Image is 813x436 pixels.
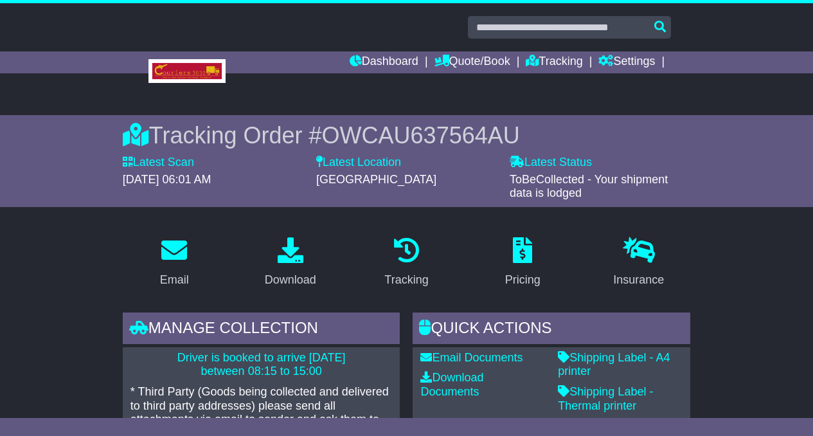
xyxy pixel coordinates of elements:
div: Download [265,271,316,289]
span: OWCAU637564AU [322,122,520,149]
a: Pricing [497,233,549,293]
a: Insurance [605,233,672,293]
a: Quote/Book [434,51,510,73]
a: Tracking [526,51,582,73]
a: Email [152,233,197,293]
a: Settings [598,51,655,73]
a: Dashboard [350,51,418,73]
div: Email [160,271,189,289]
div: Insurance [613,271,664,289]
label: Latest Status [510,156,592,170]
div: Quick Actions [413,313,690,347]
span: [DATE] 06:01 AM [123,173,211,186]
div: Tracking [384,271,428,289]
label: Latest Location [316,156,401,170]
a: Download Documents [420,371,483,398]
div: Pricing [505,271,541,289]
a: Shipping Label - Thermal printer [558,385,653,412]
span: ToBeCollected - Your shipment data is lodged [510,173,668,200]
a: Tracking [376,233,436,293]
div: Tracking Order # [123,122,690,149]
div: Manage collection [123,313,400,347]
p: Driver is booked to arrive [DATE] between 08:15 to 15:00 [130,351,393,379]
a: Download [256,233,325,293]
a: Email Documents [420,351,523,364]
a: Shipping Label - A4 printer [558,351,670,378]
label: Latest Scan [123,156,194,170]
span: [GEOGRAPHIC_DATA] [316,173,436,186]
